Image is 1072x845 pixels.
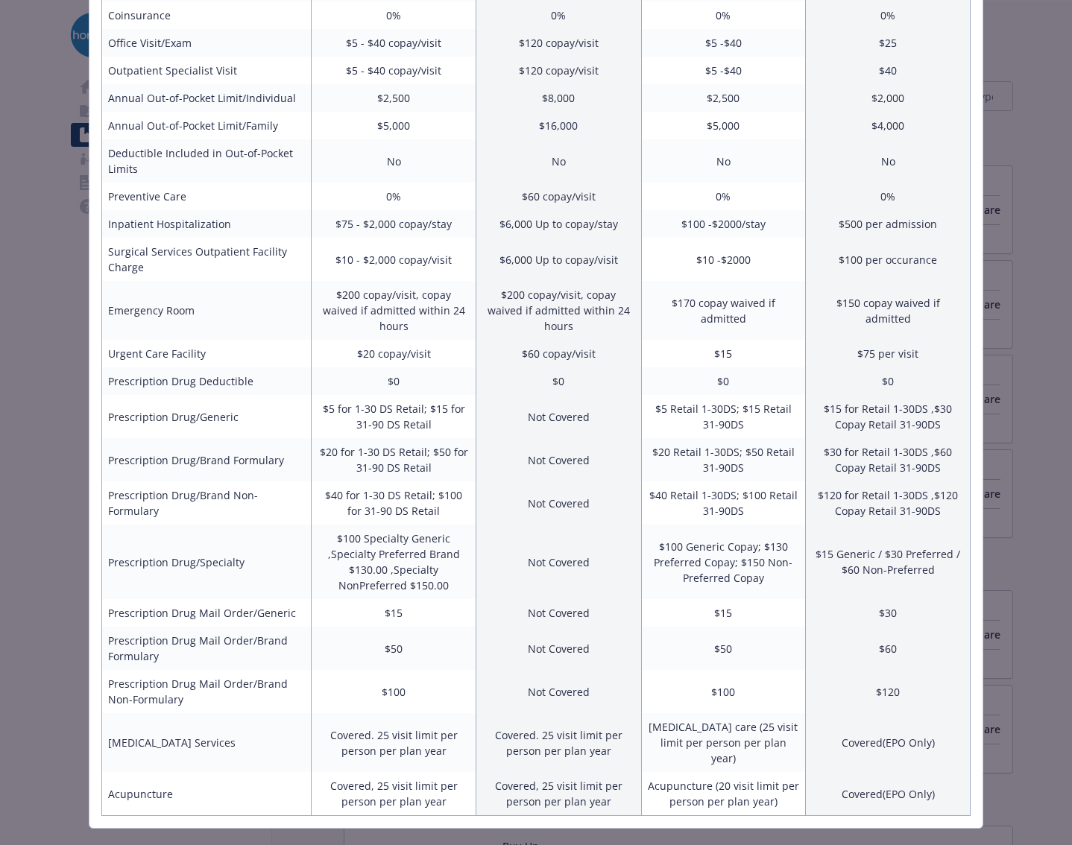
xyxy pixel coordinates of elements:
td: Prescription Drug/Specialty [102,525,312,599]
td: $500 per admission [806,210,971,238]
td: Prescription Drug Mail Order/Generic [102,599,312,627]
td: $40 Retail 1-30DS; $100 Retail 31-90DS [641,481,806,525]
td: $100 Specialty Generic ,Specialty Preferred Brand $130.00 ,Specialty NonPreferred $150.00 [312,525,476,599]
td: Acupuncture [102,772,312,816]
td: $120 copay/visit [476,57,641,84]
td: Not Covered [476,670,641,713]
td: Prescription Drug Mail Order/Brand Formulary [102,627,312,670]
td: Prescription Drug/Generic [102,395,312,438]
td: $8,000 [476,84,641,112]
td: Not Covered [476,438,641,481]
td: $150 copay waived if admitted [806,281,971,340]
td: $75 - $2,000 copay/stay [312,210,476,238]
td: No [806,139,971,183]
td: 0% [806,183,971,210]
td: Office Visit/Exam [102,29,312,57]
td: $120 copay/visit [476,29,641,57]
td: $5 - $40 copay/visit [312,29,476,57]
td: $60 copay/visit [476,183,641,210]
td: $120 [806,670,971,713]
td: [MEDICAL_DATA] Services [102,713,312,772]
td: Not Covered [476,599,641,627]
td: $15 Generic / $30 Preferred / $60 Non-Preferred [806,525,971,599]
td: Not Covered [476,481,641,525]
td: $15 for Retail 1-30DS ,$30 Copay Retail 31-90DS [806,395,971,438]
td: 0% [476,1,641,29]
td: No [641,139,806,183]
td: $20 for 1-30 DS Retail; $50 for 31-90 DS Retail [312,438,476,481]
td: $25 [806,29,971,57]
td: $15 [641,340,806,367]
td: Not Covered [476,395,641,438]
td: $0 [641,367,806,395]
td: $16,000 [476,112,641,139]
td: $100 [641,670,806,713]
td: Covered(EPO Only) [806,713,971,772]
td: $0 [806,367,971,395]
td: Acupuncture (20 visit limit per person per plan year) [641,772,806,816]
td: Covered(EPO Only) [806,772,971,816]
td: $6,000 Up to copay/visit [476,238,641,281]
td: Urgent Care Facility [102,340,312,367]
td: Annual Out-of-Pocket Limit/Family [102,112,312,139]
td: $50 [641,627,806,670]
td: Prescription Drug/Brand Non-Formulary [102,481,312,525]
td: $20 copay/visit [312,340,476,367]
td: Prescription Drug Deductible [102,367,312,395]
td: Not Covered [476,627,641,670]
td: $5 - $40 copay/visit [312,57,476,84]
td: $20 Retail 1-30DS; $50 Retail 31-90DS [641,438,806,481]
td: 0% [312,1,476,29]
td: $10 - $2,000 copay/visit [312,238,476,281]
td: $100 per occurance [806,238,971,281]
td: $200 copay/visit, copay waived if admitted within 24 hours [476,281,641,340]
td: Covered. 25 visit limit per person per plan year [312,713,476,772]
td: Prescription Drug/Brand Formulary [102,438,312,481]
td: Coinsurance [102,1,312,29]
td: $2,500 [312,84,476,112]
td: 0% [641,1,806,29]
td: $0 [312,367,476,395]
td: Covered. 25 visit limit per person per plan year [476,713,641,772]
td: 0% [312,183,476,210]
td: $5 Retail 1-30DS; $15 Retail 31-90DS [641,395,806,438]
td: 0% [641,183,806,210]
td: $15 [312,599,476,627]
td: $2,000 [806,84,971,112]
td: Annual Out-of-Pocket Limit/Individual [102,84,312,112]
td: 0% [806,1,971,29]
td: $60 [806,627,971,670]
td: $5 for 1-30 DS Retail; $15 for 31-90 DS Retail [312,395,476,438]
td: $40 [806,57,971,84]
td: $100 [312,670,476,713]
td: Preventive Care [102,183,312,210]
td: $5 -$40 [641,57,806,84]
td: Deductible Included in Out-of-Pocket Limits [102,139,312,183]
td: $100 -$2000/stay [641,210,806,238]
td: $100 Generic Copay; $130 Preferred Copay; $150 Non-Preferred Copay [641,525,806,599]
td: $75 per visit [806,340,971,367]
td: $60 copay/visit [476,340,641,367]
td: No [476,139,641,183]
td: $5 -$40 [641,29,806,57]
td: $4,000 [806,112,971,139]
td: Surgical Services Outpatient Facility Charge [102,238,312,281]
td: $200 copay/visit, copay waived if admitted within 24 hours [312,281,476,340]
td: $120 for Retail 1-30DS ,$120 Copay Retail 31-90DS [806,481,971,525]
td: $5,000 [641,112,806,139]
td: $2,500 [641,84,806,112]
td: Not Covered [476,525,641,599]
td: No [312,139,476,183]
td: Inpatient Hospitalization [102,210,312,238]
td: Outpatient Specialist Visit [102,57,312,84]
td: $10 -$2000 [641,238,806,281]
td: $15 [641,599,806,627]
td: $170 copay waived if admitted [641,281,806,340]
td: $6,000 Up to copay/stay [476,210,641,238]
td: $50 [312,627,476,670]
td: Covered, 25 visit limit per person per plan year [476,772,641,816]
td: Emergency Room [102,281,312,340]
td: $30 [806,599,971,627]
td: $30 for Retail 1-30DS ,$60 Copay Retail 31-90DS [806,438,971,481]
td: $5,000 [312,112,476,139]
